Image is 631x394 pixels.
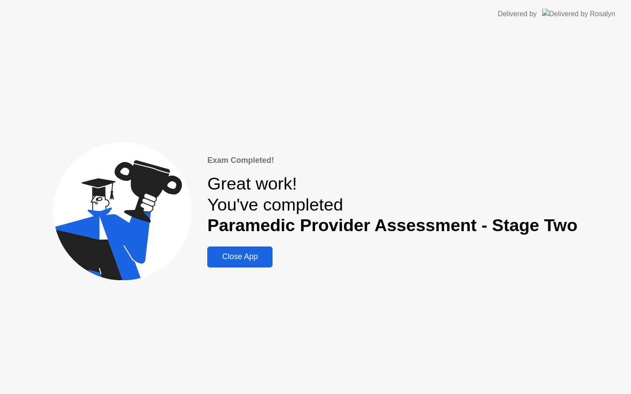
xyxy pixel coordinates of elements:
[207,155,578,166] div: Exam Completed!
[207,246,273,267] button: Close App
[207,173,578,236] div: Great work! You've completed
[498,9,537,19] div: Delivered by
[207,215,578,235] b: Paramedic Provider Assessment - Stage Two
[542,9,615,19] img: Delivered by Rosalyn
[210,252,270,261] div: Close App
